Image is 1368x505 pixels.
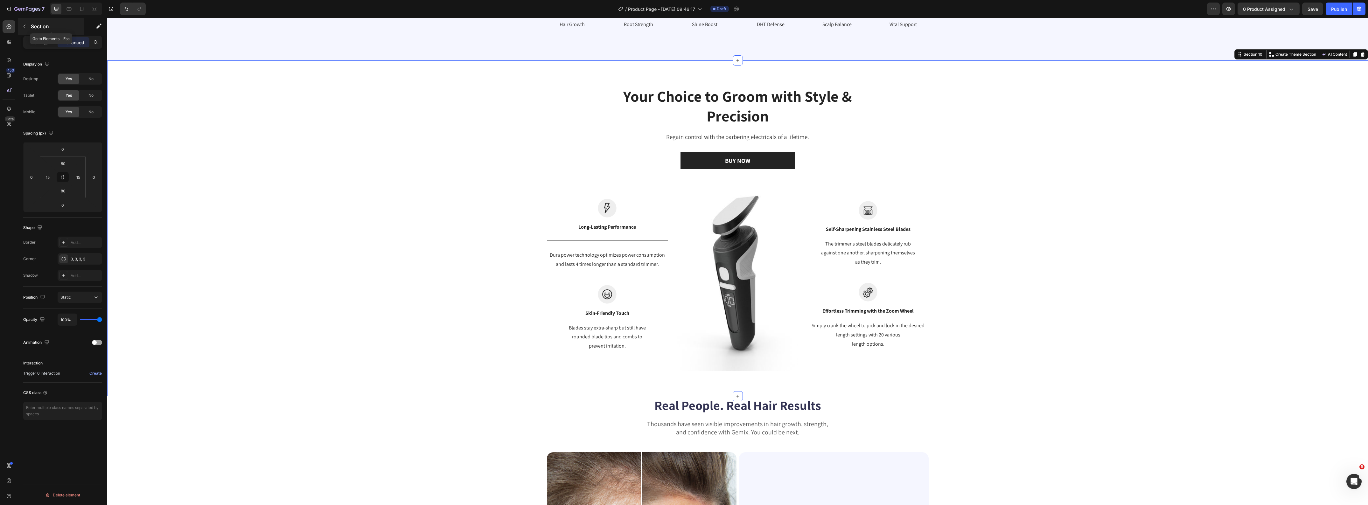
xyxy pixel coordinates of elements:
[1135,34,1156,39] div: Section 10
[89,172,99,182] input: 0
[66,93,72,98] span: Yes
[56,200,69,210] input: 0
[1308,6,1318,12] span: Save
[23,370,60,376] span: Trigger 0 interaction
[27,172,36,182] input: 0
[23,360,43,366] div: Interaction
[440,306,560,333] p: Blades stay extra-sharp but still have rounded blade tips and combs to prevent irritation.
[23,490,102,500] button: Delete element
[89,370,102,376] div: Create
[440,205,560,213] p: Long-Lasting Performance
[23,338,51,347] div: Animation
[63,39,84,46] p: Advanced
[73,172,83,182] input: 15px
[23,315,46,324] div: Opacity
[440,402,821,410] p: Thousands have seen visible improvements in hair growth, strength,
[512,114,749,124] p: Regain control with the barbering electricals of a lifetime.
[45,491,80,499] div: Delete element
[1359,464,1365,469] span: 5
[23,60,51,69] div: Display on
[23,293,46,302] div: Position
[440,410,821,419] p: and confidence with Gemix. You could be next.
[23,93,34,98] div: Tablet
[31,39,49,46] p: Settings
[618,139,643,147] div: BUY NOW
[573,135,687,151] a: BUY NOW
[66,76,72,82] span: Yes
[1331,6,1347,12] div: Publish
[701,208,821,215] p: Self-Sharpening Stainless Steel Blades
[440,378,821,396] h2: Real People. Real Hair Results
[23,390,48,396] div: CSS class
[88,76,94,82] span: No
[31,23,83,30] p: Section
[56,144,69,154] input: 0
[88,109,94,115] span: No
[23,273,38,278] div: Shadow
[701,289,821,297] p: Effortless Trimming with the Zoom Wheel
[23,76,38,82] div: Desktop
[120,3,146,15] div: Undo/Redo
[71,240,101,246] div: Add...
[58,314,77,325] input: Auto
[5,116,15,121] div: Beta
[3,3,47,15] button: 7
[1326,3,1352,15] button: Publish
[1238,3,1300,15] button: 0 product assigned
[6,68,15,73] div: 450
[107,18,1368,505] iframe: Design area
[71,273,101,279] div: Add...
[440,292,560,299] p: Skin-Friendly Touch
[1243,6,1285,12] span: 0 product assigned
[57,186,69,196] input: 4xl
[717,6,726,12] span: Draft
[60,295,71,300] span: Static
[23,239,36,245] div: Border
[43,172,52,182] input: 15px
[440,233,560,251] p: Dura power technology optimizes power consumption and lasts 4 times longer than a standard trimmer.
[1168,34,1209,39] p: Create Theme Section
[625,6,627,12] span: /
[42,5,45,13] p: 7
[701,303,821,331] p: Simply crank the wheel to pick and lock in the desired length settings with 20 various length opt...
[701,222,821,249] p: The trimmer's steel blades delicately rub against one another, sharpening themselves as they trim.
[1302,3,1323,15] button: Save
[66,109,72,115] span: Yes
[1346,474,1362,489] iframe: Intercom live chat
[58,292,102,303] button: Static
[71,256,101,262] div: 3, 3, 3, 3
[23,129,55,138] div: Spacing (px)
[23,109,35,115] div: Mobile
[1213,33,1241,40] button: AI Content
[57,159,69,168] input: 4xl
[23,256,36,262] div: Corner
[628,6,695,12] span: Product Page - [DATE] 09:46:17
[23,224,44,232] div: Shape
[89,370,102,377] button: Create
[515,69,746,108] p: Your Choice to Groom with Style & Precision
[88,93,94,98] span: No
